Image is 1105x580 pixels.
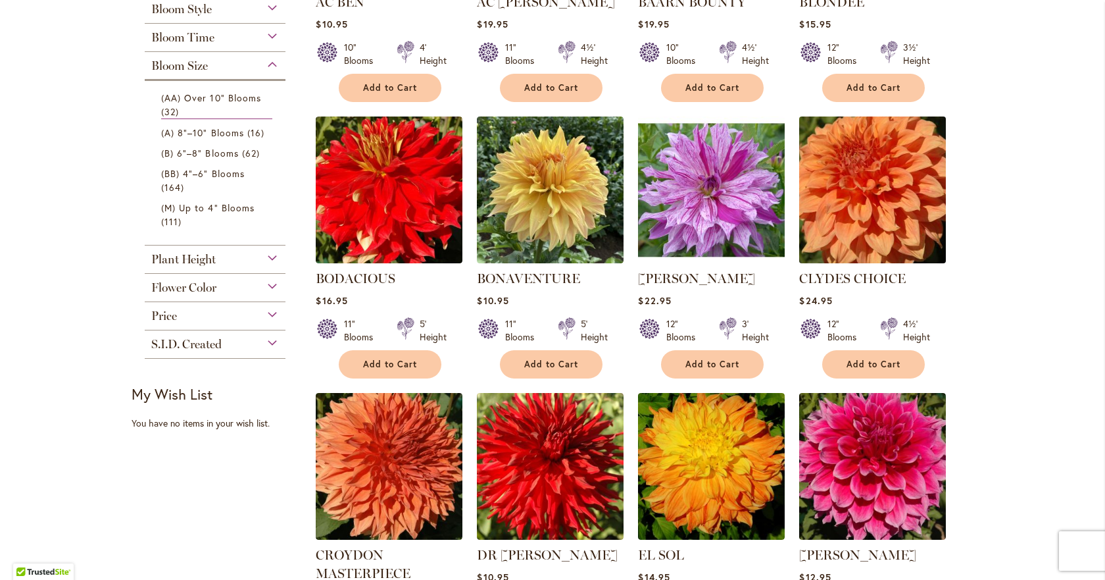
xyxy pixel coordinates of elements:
div: 10" Blooms [344,41,381,67]
span: 111 [161,215,185,228]
img: CROYDON MASTERPIECE [316,393,462,540]
iframe: Launch Accessibility Center [10,533,47,570]
div: 12" Blooms [827,41,864,67]
button: Add to Cart [339,74,441,102]
div: 4½' Height [742,41,769,67]
span: 32 [161,105,182,119]
span: $24.95 [799,294,832,307]
div: 3' Height [742,317,769,344]
span: Bloom Time [151,30,214,45]
button: Add to Cart [661,74,764,102]
span: $15.95 [799,18,831,30]
button: Add to Cart [500,350,602,379]
strong: My Wish List [132,384,212,404]
span: (B) 6"–8" Blooms [161,147,239,159]
a: [PERSON_NAME] [638,271,755,286]
button: Add to Cart [661,350,764,379]
a: DR [PERSON_NAME] [477,547,618,563]
span: Flower Color [151,280,216,295]
span: $16.95 [316,294,347,307]
img: Clyde's Choice [796,113,950,267]
span: S.I.D. Created [151,337,222,352]
div: 3½' Height [903,41,930,67]
span: Add to Cart [363,359,417,370]
div: You have no items in your wish list. [132,417,307,430]
a: CLYDES CHOICE [799,271,906,286]
span: (A) 8"–10" Blooms [161,126,244,139]
a: BODACIOUS [316,253,462,266]
div: 12" Blooms [666,317,703,344]
img: DR LES [477,393,624,540]
span: $19.95 [638,18,669,30]
img: BODACIOUS [316,117,462,263]
img: EL SOL [638,393,785,540]
span: Price [151,309,177,323]
span: $10.95 [477,294,508,307]
a: (M) Up to 4" Blooms 111 [161,201,272,228]
a: [PERSON_NAME] [799,547,916,563]
a: BONAVENTURE [477,271,580,286]
a: EL SOL [638,530,785,542]
div: 10" Blooms [666,41,703,67]
button: Add to Cart [500,74,602,102]
a: (B) 6"–8" Blooms 62 [161,146,272,160]
button: Add to Cart [822,350,925,379]
div: 4½' Height [581,41,608,67]
span: $10.95 [316,18,347,30]
div: 11" Blooms [505,41,542,67]
div: 5' Height [420,317,447,344]
a: BODACIOUS [316,271,395,286]
a: (BB) 4"–6" Blooms 164 [161,167,272,194]
span: (BB) 4"–6" Blooms [161,167,245,180]
a: Clyde's Choice [799,253,946,266]
span: $19.95 [477,18,508,30]
button: Add to Cart [822,74,925,102]
span: Bloom Style [151,2,212,16]
img: Bonaventure [477,117,624,263]
div: 4' Height [420,41,447,67]
span: $22.95 [638,294,671,307]
span: Add to Cart [685,359,739,370]
div: 12" Blooms [827,317,864,344]
span: Add to Cart [685,82,739,93]
span: 62 [242,146,263,160]
a: CROYDON MASTERPIECE [316,530,462,542]
a: Bonaventure [477,253,624,266]
a: Brandon Michael [638,253,785,266]
a: (AA) Over 10" Blooms 32 [161,91,272,119]
span: Add to Cart [847,82,900,93]
img: EMORY PAUL [799,393,946,540]
span: Plant Height [151,252,216,267]
span: Add to Cart [524,82,578,93]
a: EL SOL [638,547,684,563]
span: Add to Cart [524,359,578,370]
span: (AA) Over 10" Blooms [161,92,261,104]
span: Add to Cart [847,359,900,370]
span: 16 [247,126,268,140]
span: 164 [161,180,187,194]
span: Add to Cart [363,82,417,93]
img: Brandon Michael [638,117,785,263]
div: 4½' Height [903,317,930,344]
a: (A) 8"–10" Blooms 16 [161,126,272,140]
span: Bloom Size [151,59,208,73]
div: 11" Blooms [505,317,542,344]
a: EMORY PAUL [799,530,946,542]
a: DR LES [477,530,624,542]
span: (M) Up to 4" Blooms [161,201,255,214]
button: Add to Cart [339,350,441,379]
div: 11" Blooms [344,317,381,344]
div: 5' Height [581,317,608,344]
